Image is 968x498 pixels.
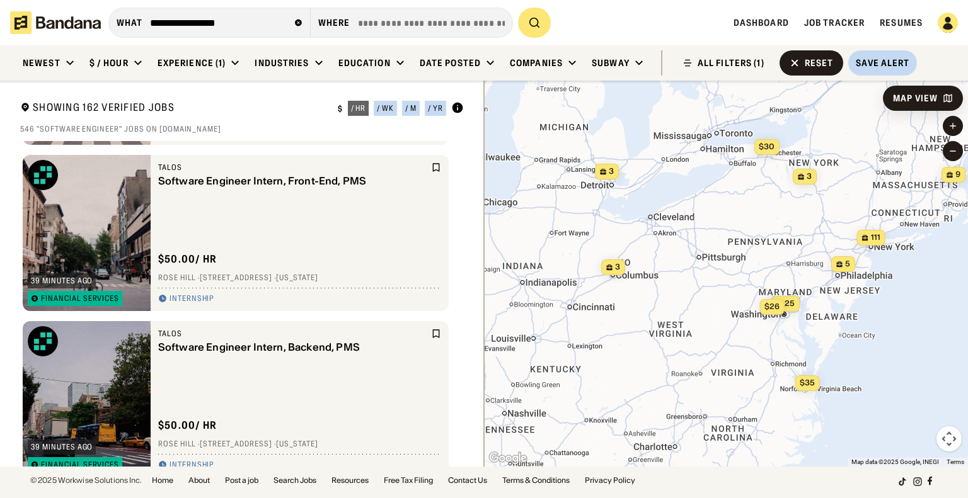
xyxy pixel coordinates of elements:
div: Where [318,17,350,28]
div: Save Alert [856,57,909,69]
div: / hr [351,105,366,112]
div: Showing 162 Verified Jobs [20,101,328,116]
a: Post a job [225,477,258,484]
div: what [117,17,142,28]
span: 5 [845,259,850,269]
div: Reset [805,59,834,67]
div: Newest [23,57,60,69]
img: Google [487,450,529,467]
span: 3 [615,262,620,273]
div: ALL FILTERS (1) [698,59,764,67]
a: Terms & Conditions [502,477,570,484]
div: Subway [592,57,630,69]
span: $26 [764,302,780,311]
div: 546 "software engineer" jobs on [DOMAIN_NAME] [20,124,464,134]
a: Open this area in Google Maps (opens a new window) [487,450,529,467]
a: Resumes [880,17,923,28]
a: Contact Us [448,477,487,484]
span: 9 [955,169,960,180]
div: / m [405,105,417,112]
a: Terms (opens in new tab) [947,458,964,465]
a: Free Tax Filing [384,477,433,484]
a: Search Jobs [274,477,316,484]
div: / wk [377,105,394,112]
span: 3 [807,171,812,182]
span: $30 [759,142,775,151]
span: $35 [800,378,815,387]
div: $ [338,104,343,114]
div: grid [20,141,464,467]
a: Resources [331,477,369,484]
div: Industries [255,57,309,69]
a: Job Tracker [804,17,865,28]
img: Bandana logotype [10,11,101,34]
div: Map View [893,94,938,103]
div: © 2025 Workwise Solutions Inc. [30,477,142,484]
span: 111 [871,232,880,243]
a: Privacy Policy [585,477,635,484]
button: Map camera controls [936,426,962,451]
span: 3 [609,166,614,177]
a: About [188,477,210,484]
div: $ / hour [89,57,129,69]
span: 25 [785,298,795,309]
div: Experience (1) [158,57,226,69]
div: Companies [510,57,563,69]
div: Date Posted [420,57,481,69]
span: Map data ©2025 Google, INEGI [851,458,939,465]
a: Home [152,477,173,484]
div: Education [338,57,391,69]
a: Dashboard [734,17,789,28]
div: / yr [428,105,443,112]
